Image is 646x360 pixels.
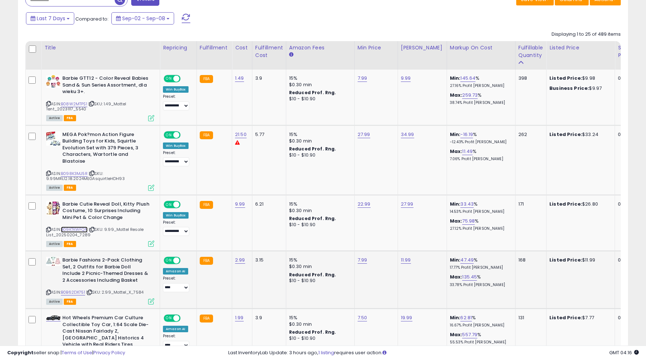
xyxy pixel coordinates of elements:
div: $10 - $10.90 [289,152,349,158]
a: 27.99 [401,201,413,208]
div: 171 [518,201,541,207]
b: Max: [450,148,463,155]
b: Min: [450,314,461,321]
div: Preset: [163,276,191,292]
span: ON [164,258,173,264]
a: 135.45 [462,273,477,281]
span: | SKU: 2.99_Mattel_X_7584 [86,289,143,295]
div: 15% [289,201,349,207]
a: 47.49 [460,256,474,264]
span: ON [164,76,173,82]
div: $0.30 min [289,138,349,144]
button: Last 7 Days [26,12,74,25]
p: 16.67% Profit [PERSON_NAME] [450,323,510,328]
div: Last InventoryLab Update: 3 hours ago, requires user action. [228,350,639,356]
a: 11.99 [401,256,411,264]
span: ON [164,132,173,138]
b: Reduced Prof. Rng. [289,329,336,335]
div: 15% [289,315,349,321]
div: Min Price [358,44,395,52]
a: 34.99 [401,131,414,138]
b: Reduced Prof. Rng. [289,215,336,221]
span: All listings currently available for purchase on Amazon [46,241,63,247]
a: 22.99 [358,201,371,208]
div: $26.80 [549,201,609,207]
a: B098K3MJ5R [61,171,88,177]
th: The percentage added to the cost of goods (COGS) that forms the calculator for Min & Max prices. [447,41,515,70]
span: OFF [180,258,191,264]
span: All listings currently available for purchase on Amazon [46,185,63,191]
span: | SKU: 1.49_Mattel Tent_20231117_5540 [46,101,126,112]
b: Min: [450,201,461,207]
span: OFF [180,76,191,82]
b: Barbie Cutie Reveal Doll, Kitty Plush Costume, 10 Surprises Including Mini Pet & Color Change [62,201,150,223]
small: FBA [200,75,213,83]
div: 0.00 [618,315,630,321]
span: OFF [180,315,191,321]
div: Fulfillment Cost [255,44,283,59]
b: Listed Price: [549,256,582,263]
span: Compared to: [75,16,109,22]
div: $9.97 [549,85,609,92]
a: B09KTKWFQN [61,227,88,233]
span: Last 7 Days [37,15,65,22]
div: Title [44,44,157,52]
span: ON [164,315,173,321]
div: Listed Price [549,44,612,52]
div: % [450,218,510,231]
div: Displaying 1 to 25 of 489 items [552,31,621,38]
a: 1.99 [235,314,244,321]
img: 418WdPEWDHL._SL40_.jpg [46,257,61,266]
span: All listings currently available for purchase on Amazon [46,299,63,305]
a: B0B62DX751 [61,289,85,295]
div: % [450,92,510,105]
a: 1 listing [318,349,334,356]
p: 7.06% Profit [PERSON_NAME] [450,157,510,162]
small: FBA [200,131,213,139]
span: FBA [64,241,76,247]
div: % [450,315,510,328]
div: % [450,75,510,88]
div: $9.98 [549,75,609,82]
div: Amazon AI [163,268,188,275]
b: Max: [450,92,463,98]
img: 51zn-LC5tZL._SL40_.jpg [46,75,61,88]
div: % [450,131,510,145]
p: 17.77% Profit [PERSON_NAME] [450,265,510,270]
span: FBA [64,185,76,191]
div: 0.00 [618,201,630,207]
div: Preset: [163,94,191,110]
div: Amazon Fees [289,44,351,52]
b: Barbie GTT12 - Color Reveal Babies Sand & Sun Series Assortment, dla wieku 3+. [62,75,150,97]
b: Min: [450,75,461,82]
a: 7.50 [358,314,367,321]
a: 9.99 [401,75,411,82]
p: 33.78% Profit [PERSON_NAME] [450,282,510,287]
div: Repricing [163,44,194,52]
div: 0.00 [618,75,630,82]
div: % [450,332,510,345]
div: $0.30 min [289,207,349,214]
b: Listed Price: [549,75,582,82]
div: seller snap | | [7,350,125,356]
span: | SKU: 9.99MRL12.18.2024MEGAsquirtleHDH93 [46,171,125,181]
div: 0.00 [618,257,630,263]
div: 5.77 [255,131,280,138]
div: ASIN: [46,201,154,246]
strong: Copyright [7,349,34,356]
div: Cost [235,44,249,52]
div: Markup on Cost [450,44,512,52]
div: $0.30 min [289,82,349,88]
div: $33.24 [549,131,609,138]
small: FBA [200,201,213,209]
button: Sep-02 - Sep-08 [111,12,174,25]
span: All listings currently available for purchase on Amazon [46,115,63,121]
div: 262 [518,131,541,138]
b: Max: [450,218,463,224]
b: Barbie Fashions 2-Pack Clothing Set, 2 Outfits for Barbie Doll Include 2 Picnic-Themed Dresses & ... [62,257,150,285]
div: Preset: [163,150,191,167]
div: Fulfillable Quantity [518,44,543,59]
a: 62.81 [460,314,472,321]
div: $10 - $10.90 [289,278,349,284]
div: 15% [289,131,349,138]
